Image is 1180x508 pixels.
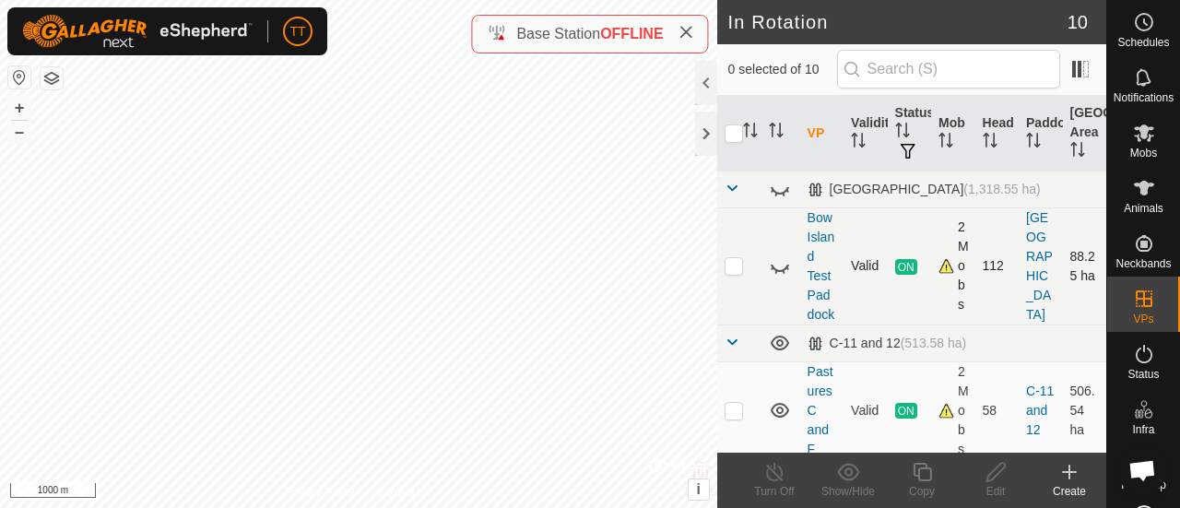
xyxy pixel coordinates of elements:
[975,207,1019,325] td: 112
[1019,96,1062,171] th: Paddock
[975,96,1019,171] th: Head
[931,96,974,171] th: Mob
[851,136,866,150] p-sorticon: Activate to sort
[1117,37,1169,48] span: Schedules
[1117,445,1167,495] div: Open chat
[1063,207,1106,325] td: 88.25 ha
[808,336,967,351] div: C-11 and 12
[938,362,967,459] div: 2 Mobs
[689,479,709,500] button: i
[959,483,1032,500] div: Edit
[1132,424,1154,435] span: Infra
[808,182,1041,197] div: [GEOGRAPHIC_DATA]
[938,218,967,314] div: 2 Mobs
[728,11,1068,33] h2: In Rotation
[737,483,811,500] div: Turn Off
[1133,313,1153,325] span: VPs
[1124,203,1163,214] span: Animals
[1127,369,1159,380] span: Status
[844,96,887,171] th: Validity
[600,26,663,41] span: OFFLINE
[895,125,910,140] p-sorticon: Activate to sort
[289,22,305,41] span: TT
[975,361,1019,459] td: 58
[963,182,1040,196] span: (1,318.55 ha)
[901,336,967,350] span: (513.58 ha)
[885,483,959,500] div: Copy
[8,66,30,89] button: Reset Map
[844,207,887,325] td: Valid
[808,364,833,456] a: Pastures C and F
[1114,92,1174,103] span: Notifications
[1026,136,1041,150] p-sorticon: Activate to sort
[8,121,30,143] button: –
[811,483,885,500] div: Show/Hide
[376,484,431,501] a: Contact Us
[286,484,355,501] a: Privacy Policy
[743,125,758,140] p-sorticon: Activate to sort
[1115,258,1171,269] span: Neckbands
[1026,384,1054,437] a: C-11 and 12
[8,97,30,119] button: +
[888,96,931,171] th: Status
[696,481,700,497] span: i
[1121,479,1166,490] span: Heatmap
[837,50,1060,89] input: Search (S)
[41,67,63,89] button: Map Layers
[808,210,835,322] a: Bow Island Test Paddock
[895,403,917,419] span: ON
[769,125,784,140] p-sorticon: Activate to sort
[1026,210,1053,322] a: [GEOGRAPHIC_DATA]
[938,136,953,150] p-sorticon: Activate to sort
[728,60,837,79] span: 0 selected of 10
[1130,148,1157,159] span: Mobs
[516,26,600,41] span: Base Station
[22,15,253,48] img: Gallagher Logo
[1068,8,1088,36] span: 10
[1063,361,1106,459] td: 506.54 ha
[1070,145,1085,159] p-sorticon: Activate to sort
[1032,483,1106,500] div: Create
[800,96,844,171] th: VP
[1063,96,1106,171] th: [GEOGRAPHIC_DATA] Area
[895,259,917,275] span: ON
[983,136,997,150] p-sorticon: Activate to sort
[844,361,887,459] td: Valid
